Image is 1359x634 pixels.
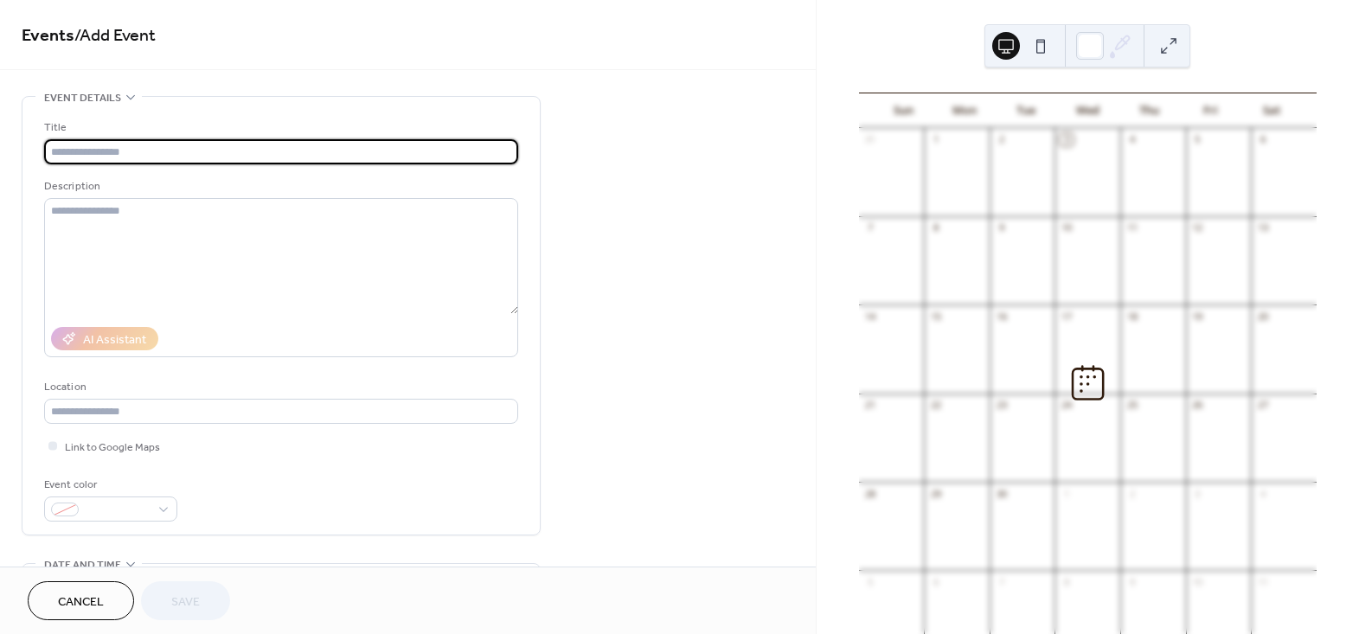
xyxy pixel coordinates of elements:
div: 1 [929,133,942,146]
div: 1 [1060,487,1073,500]
div: 10 [1191,575,1204,588]
div: Sun [873,93,934,128]
div: Tue [996,93,1057,128]
div: 2 [1125,487,1138,500]
div: 30 [995,487,1008,500]
div: 17 [1060,310,1073,323]
div: 8 [929,221,942,234]
div: Wed [1057,93,1119,128]
div: 2 [995,133,1008,146]
div: Title [44,118,515,137]
div: 18 [1125,310,1138,323]
div: Description [44,177,515,195]
div: 5 [864,575,877,588]
div: 31 [864,133,877,146]
div: 4 [1125,133,1138,146]
div: 6 [929,575,942,588]
button: Cancel [28,581,134,620]
div: 14 [864,310,877,323]
div: 24 [1060,399,1073,412]
div: 9 [1125,575,1138,588]
div: 6 [1256,133,1269,146]
div: Thu [1119,93,1180,128]
div: 8 [1060,575,1073,588]
div: 25 [1125,399,1138,412]
div: 26 [1191,399,1204,412]
div: 29 [929,487,942,500]
div: 11 [1256,575,1269,588]
div: 7 [995,575,1008,588]
div: Fri [1180,93,1241,128]
div: 16 [995,310,1008,323]
a: Events [22,19,74,53]
div: 5 [1191,133,1204,146]
span: Date and time [44,556,121,574]
div: 20 [1256,310,1269,323]
div: 11 [1125,221,1138,234]
div: Sat [1241,93,1303,128]
div: 15 [929,310,942,323]
span: / Add Event [74,19,156,53]
span: Cancel [58,593,104,612]
div: 23 [995,399,1008,412]
div: Mon [934,93,996,128]
div: 13 [1256,221,1269,234]
div: 3 [1191,487,1204,500]
div: Event color [44,476,174,494]
div: 4 [1256,487,1269,500]
div: 10 [1060,221,1073,234]
div: 27 [1256,399,1269,412]
span: Link to Google Maps [65,439,160,457]
span: Event details [44,89,121,107]
div: 21 [864,399,877,412]
div: 19 [1191,310,1204,323]
div: 12 [1191,221,1204,234]
div: Location [44,378,515,396]
div: 22 [929,399,942,412]
div: 28 [864,487,877,500]
div: 9 [995,221,1008,234]
div: 7 [864,221,877,234]
div: 3 [1060,133,1073,146]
